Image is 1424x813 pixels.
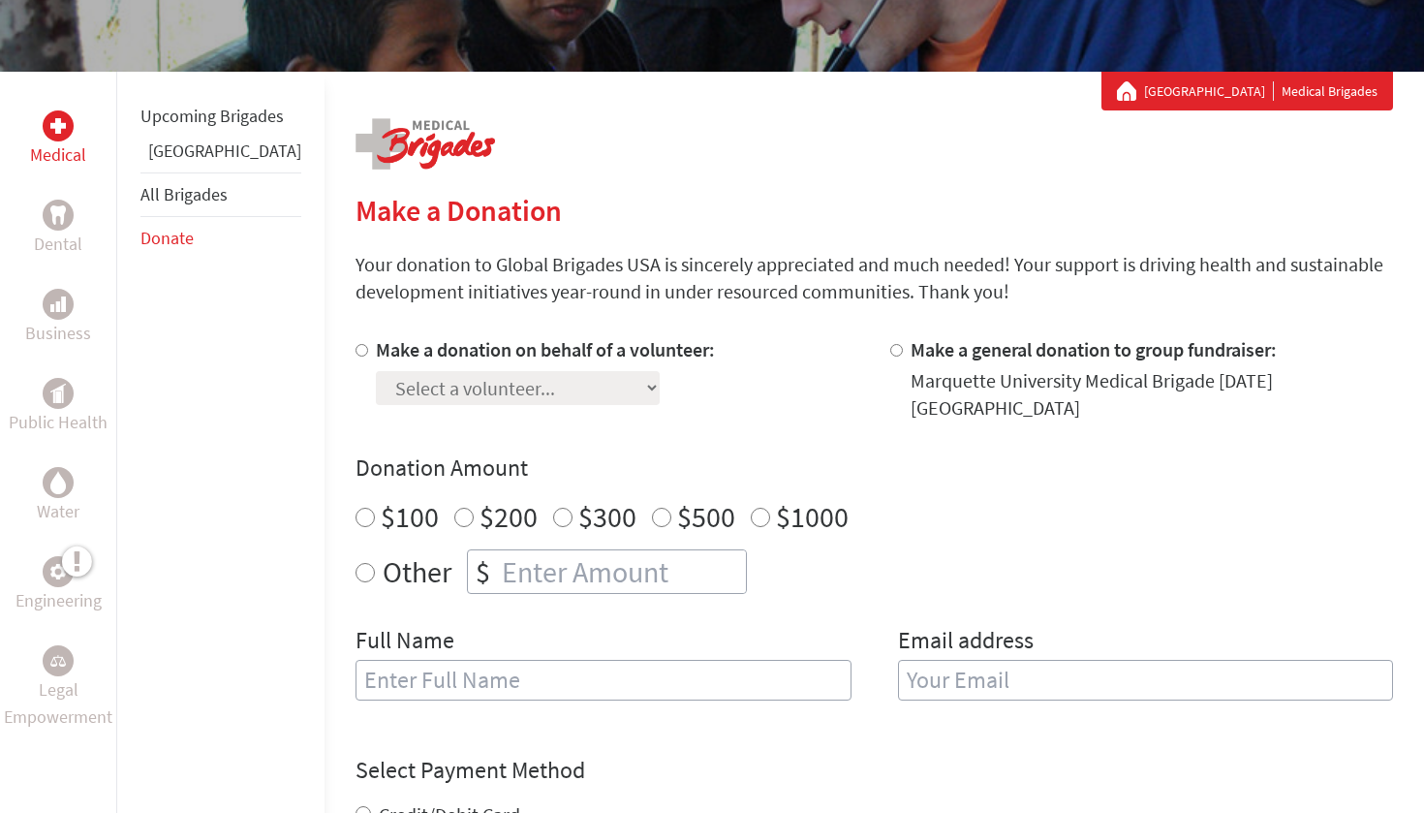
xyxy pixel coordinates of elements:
[30,110,86,169] a: MedicalMedical
[140,183,228,205] a: All Brigades
[140,217,301,260] li: Donate
[43,289,74,320] div: Business
[356,625,454,660] label: Full Name
[140,227,194,249] a: Donate
[356,251,1393,305] p: Your donation to Global Brigades USA is sincerely appreciated and much needed! Your support is dr...
[140,95,301,138] li: Upcoming Brigades
[50,471,66,493] img: Water
[140,105,284,127] a: Upcoming Brigades
[898,625,1034,660] label: Email address
[43,200,74,231] div: Dental
[356,755,1393,786] h4: Select Payment Method
[776,498,849,535] label: $1000
[148,140,301,162] a: [GEOGRAPHIC_DATA]
[50,564,66,579] img: Engineering
[4,645,112,731] a: Legal EmpowermentLegal Empowerment
[15,556,102,614] a: EngineeringEngineering
[30,141,86,169] p: Medical
[50,205,66,224] img: Dental
[43,645,74,676] div: Legal Empowerment
[356,453,1393,484] h4: Donation Amount
[50,655,66,667] img: Legal Empowerment
[356,118,495,170] img: logo-medical.png
[34,231,82,258] p: Dental
[15,587,102,614] p: Engineering
[25,289,91,347] a: BusinessBusiness
[37,467,79,525] a: WaterWater
[677,498,735,535] label: $500
[1117,81,1378,101] div: Medical Brigades
[1144,81,1274,101] a: [GEOGRAPHIC_DATA]
[383,549,451,594] label: Other
[140,138,301,172] li: Panama
[25,320,91,347] p: Business
[37,498,79,525] p: Water
[498,550,746,593] input: Enter Amount
[480,498,538,535] label: $200
[356,193,1393,228] h2: Make a Donation
[140,172,301,217] li: All Brigades
[43,556,74,587] div: Engineering
[911,337,1277,361] label: Make a general donation to group fundraiser:
[9,378,108,436] a: Public HealthPublic Health
[43,378,74,409] div: Public Health
[50,118,66,134] img: Medical
[381,498,439,535] label: $100
[50,384,66,403] img: Public Health
[578,498,636,535] label: $300
[911,367,1394,422] div: Marquette University Medical Brigade [DATE] [GEOGRAPHIC_DATA]
[43,467,74,498] div: Water
[4,676,112,731] p: Legal Empowerment
[34,200,82,258] a: DentalDental
[50,297,66,312] img: Business
[376,337,715,361] label: Make a donation on behalf of a volunteer:
[9,409,108,436] p: Public Health
[898,660,1394,701] input: Your Email
[468,550,498,593] div: $
[43,110,74,141] div: Medical
[356,660,851,701] input: Enter Full Name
